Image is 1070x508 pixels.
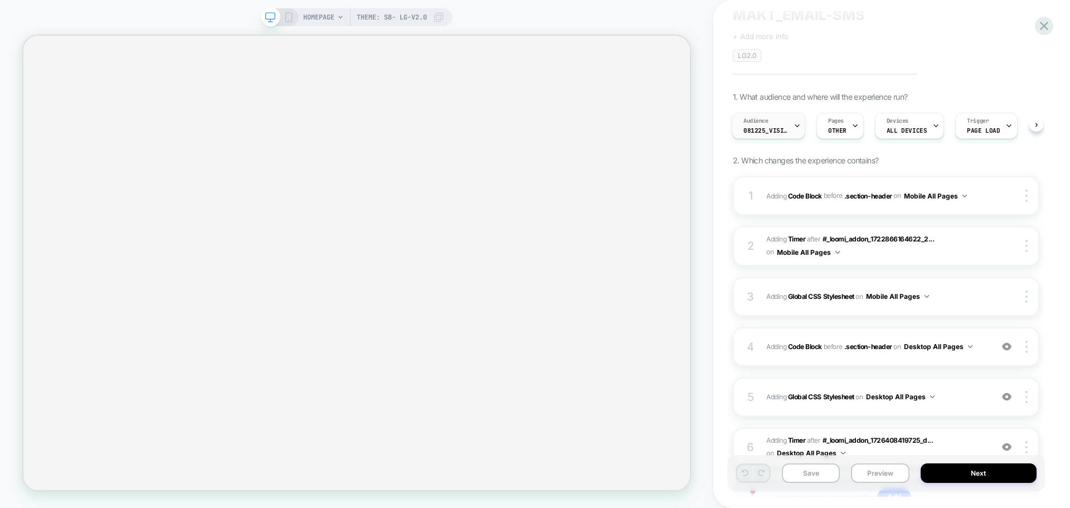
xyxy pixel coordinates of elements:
div: 2 [745,236,756,256]
img: down arrow [835,251,840,254]
b: Global CSS Stylesheet [788,393,854,401]
span: 2. Which changes the experience contains? [733,156,878,165]
span: Trigger [967,117,989,125]
button: Mobile All Pages [904,189,967,203]
span: Adding [766,342,822,351]
span: Theme: SB- LG-v2.0 [357,8,427,26]
button: Desktop All Pages [904,340,972,354]
span: Pages [828,117,844,125]
span: Audience [743,117,769,125]
button: Preview [851,463,909,483]
div: 3 [745,287,756,307]
span: on [766,246,774,258]
div: 5 [745,387,756,407]
span: on [766,447,774,459]
b: Global CSS Stylesheet [788,292,854,301]
img: down arrow [841,452,845,454]
span: Adding [766,191,822,200]
span: on [893,190,901,202]
img: crossed eye [1002,392,1011,401]
img: close [1025,341,1028,353]
img: close [1025,441,1028,453]
span: Devices [887,117,908,125]
span: #_loomi_addon_1722866164622_2... [823,235,935,243]
span: on [855,291,863,303]
button: Mobile All Pages [866,289,929,303]
img: close [1025,291,1028,303]
div: 6 [745,437,756,457]
img: crossed eye [1002,342,1011,351]
b: Timer [788,436,806,444]
span: #_loomi_addon_1726408419725_d... [823,436,933,444]
span: 1. What audience and where will the experience run? [733,92,907,101]
span: on [855,391,863,403]
b: Code Block [788,191,822,200]
span: BEFORE [824,191,843,200]
span: Adding [766,235,805,243]
img: down arrow [925,295,929,298]
span: Adding [766,436,805,444]
span: Page Load [967,127,1000,134]
span: Adding [766,289,986,303]
span: LG2.0 [733,49,761,62]
b: Timer [788,235,806,243]
span: AFTER [807,436,821,444]
img: close [1025,240,1028,252]
span: on [893,341,901,353]
span: ALL DEVICES [887,127,927,134]
span: + Add more info [733,32,789,41]
img: down arrow [968,345,972,348]
b: Code Block [788,342,822,351]
button: Desktop All Pages [866,390,935,404]
div: 1 [745,186,756,206]
img: crossed eye [1002,442,1011,452]
img: close [1025,190,1028,202]
span: .section-header [844,342,892,351]
span: OTHER [828,127,847,134]
img: down arrow [930,395,935,398]
span: .section-header [844,191,892,200]
button: Save [782,463,840,483]
span: HOMEPAGE [303,8,334,26]
span: BEFORE [824,342,843,351]
button: Next [921,463,1037,483]
span: 081225_VisitBanner_AG10-MAKT [743,127,788,134]
button: Desktop All Pages [777,446,845,460]
button: Mobile All Pages [777,245,840,259]
span: AFTER [807,235,821,243]
img: down arrow [962,195,967,197]
span: Adding [766,390,986,404]
img: close [1025,391,1028,403]
div: 4 [745,337,756,357]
